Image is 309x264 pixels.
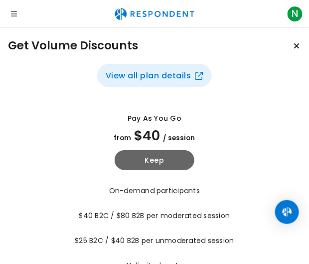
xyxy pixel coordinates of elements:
[287,6,303,22] span: N
[285,5,305,23] button: N
[109,4,200,23] img: respondent-logo.png
[115,150,194,170] button: Keep current yearly payg plan
[128,113,181,124] div: Pay as you go
[8,39,138,53] h1: Get Volume Discounts
[4,4,24,24] button: Open navigation
[135,126,160,145] span: $40
[75,228,234,253] dd: $25 B2C / $40 B2B per unmoderated session
[75,203,234,228] dd: $40 B2C / $80 B2B per moderated session
[275,200,299,224] div: Open Intercom Messenger
[97,64,212,87] button: View all plan details
[287,36,307,56] button: Keep current plan
[75,178,234,203] dd: On-demand participants
[114,133,132,143] span: from
[163,133,195,143] span: / session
